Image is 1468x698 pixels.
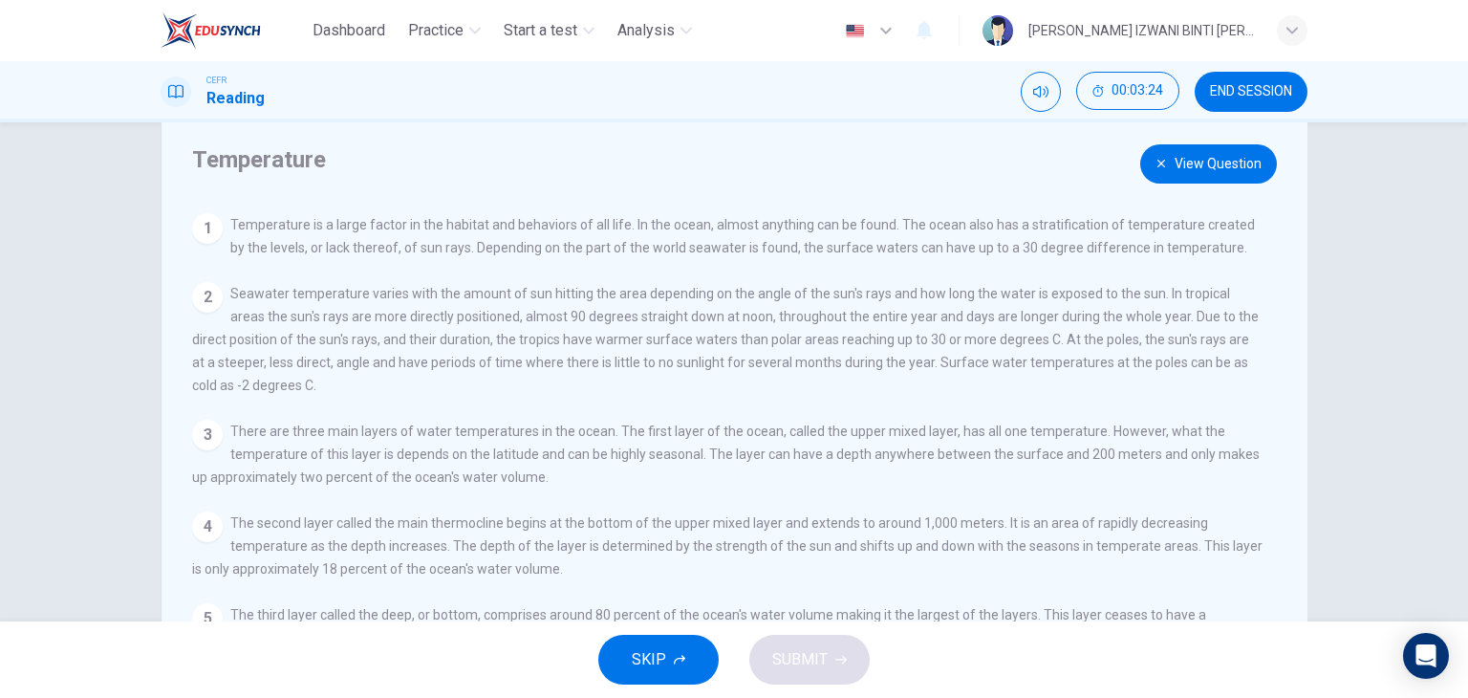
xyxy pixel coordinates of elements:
h1: Reading [206,87,265,110]
span: Seawater temperature varies with the amount of sun hitting the area depending on the angle of the... [192,286,1259,393]
img: EduSynch logo [161,11,261,50]
div: 1 [192,213,223,244]
div: 5 [192,603,223,634]
button: Analysis [610,13,700,48]
span: Practice [408,19,464,42]
button: Practice [400,13,488,48]
h4: Temperature [192,144,1257,175]
img: en [843,24,867,38]
div: [PERSON_NAME] IZWANI BINTI [PERSON_NAME] [1028,19,1254,42]
div: 4 [192,512,223,542]
span: 00:03:24 [1112,83,1163,98]
span: SKIP [632,646,666,673]
div: 2 [192,282,223,313]
button: END SESSION [1195,72,1307,112]
span: Dashboard [313,19,385,42]
button: Start a test [496,13,602,48]
span: The third layer called the deep, or bottom, comprises around 80 percent of the ocean's water volu... [230,607,1206,645]
div: Hide [1076,72,1179,112]
div: Open Intercom Messenger [1403,633,1449,679]
button: 00:03:24 [1076,72,1179,110]
div: Mute [1021,72,1061,112]
button: SKIP [598,635,719,685]
span: END SESSION [1210,84,1292,99]
div: 3 [192,420,223,450]
span: Temperature is a large factor in the habitat and behaviors of all life. In the ocean, almost anyt... [230,217,1255,255]
a: EduSynch logo [161,11,305,50]
span: Start a test [504,19,577,42]
span: There are three main layers of water temperatures in the ocean. The first layer of the ocean, cal... [192,424,1260,485]
span: Analysis [617,19,675,42]
button: Dashboard [305,13,393,48]
img: Profile picture [982,15,1013,46]
button: View Question [1140,144,1277,184]
span: The second layer called the main thermocline begins at the bottom of the upper mixed layer and ex... [192,515,1263,577]
span: CEFR [206,74,227,87]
